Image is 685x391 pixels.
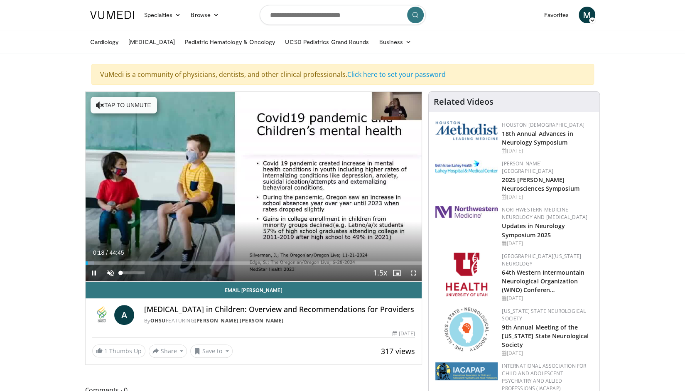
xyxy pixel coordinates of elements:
a: [PERSON_NAME] [240,317,284,324]
a: Cardiology [85,34,124,50]
div: [DATE] [502,349,593,357]
img: f6362829-b0a3-407d-a044-59546adfd345.png.150x105_q85_autocrop_double_scale_upscale_version-0.2.png [446,253,487,296]
button: Unmute [102,265,119,281]
a: Browse [186,7,224,23]
a: [US_STATE] State Neurological Society [502,307,586,322]
span: 317 views [381,346,415,356]
a: A [114,305,134,325]
img: e7977282-282c-4444-820d-7cc2733560fd.jpg.150x105_q85_autocrop_double_scale_upscale_version-0.2.jpg [435,160,498,174]
img: 5e4488cc-e109-4a4e-9fd9-73bb9237ee91.png.150x105_q85_autocrop_double_scale_upscale_version-0.2.png [435,121,498,140]
a: Specialties [139,7,186,23]
a: OHSU [150,317,166,324]
a: Houston [DEMOGRAPHIC_DATA] [502,121,584,128]
a: UCSD Pediatrics Grand Rounds [280,34,374,50]
div: [DATE] [502,147,593,155]
div: Progress Bar [86,261,422,265]
img: 2a9917ce-aac2-4f82-acde-720e532d7410.png.150x105_q85_autocrop_double_scale_upscale_version-0.2.png [435,362,498,380]
a: Pediatric Hematology & Oncology [180,34,280,50]
div: [DATE] [502,193,593,201]
img: VuMedi Logo [90,11,134,19]
div: [DATE] [502,240,593,247]
span: 0:18 [93,249,104,256]
img: 71a8b48c-8850-4916-bbdd-e2f3ccf11ef9.png.150x105_q85_autocrop_double_scale_upscale_version-0.2.png [444,307,489,351]
button: Share [149,344,187,358]
a: [MEDICAL_DATA] [123,34,180,50]
video-js: Video Player [86,92,422,282]
a: M [579,7,595,23]
a: [GEOGRAPHIC_DATA][US_STATE] Neurology [502,253,581,267]
div: [DATE] [393,330,415,337]
a: 9th Annual Meeting of the [US_STATE] State Neurological Society [502,323,589,349]
a: Updates in Neurology Symposium 2025 [502,222,565,239]
img: OHSU [92,305,111,325]
a: 18th Annual Advances in Neurology Symposium [502,130,573,146]
h4: [MEDICAL_DATA] in Children: Overview and Recommendations for Providers [144,305,415,314]
a: 2025 [PERSON_NAME] Neurosciences Symposium [502,176,579,192]
a: Favorites [539,7,574,23]
div: [DATE] [502,295,593,302]
span: 44:45 [109,249,124,256]
a: 1 Thumbs Up [92,344,145,357]
span: / [106,249,108,256]
a: Email [PERSON_NAME] [86,282,422,298]
div: Volume Level [121,271,145,274]
img: 2a462fb6-9365-492a-ac79-3166a6f924d8.png.150x105_q85_autocrop_double_scale_upscale_version-0.2.jpg [435,206,498,218]
a: 64th Western Intermountain Neurological Organization (WINO) Conferen… [502,268,584,294]
button: Enable picture-in-picture mode [388,265,405,281]
button: Save to [190,344,233,358]
button: Fullscreen [405,265,422,281]
input: Search topics, interventions [260,5,426,25]
div: By FEATURING , [144,317,415,325]
h4: Related Videos [434,97,493,107]
button: Tap to unmute [91,97,157,113]
button: Pause [86,265,102,281]
a: Northwestern Medicine Neurology and [MEDICAL_DATA] [502,206,587,221]
a: [PERSON_NAME][GEOGRAPHIC_DATA] [502,160,553,175]
button: Playback Rate [372,265,388,281]
a: Business [374,34,416,50]
a: [PERSON_NAME] [194,317,238,324]
span: 1 [104,347,108,355]
div: VuMedi is a community of physicians, dentists, and other clinical professionals. [91,64,594,85]
a: Click here to set your password [347,70,446,79]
